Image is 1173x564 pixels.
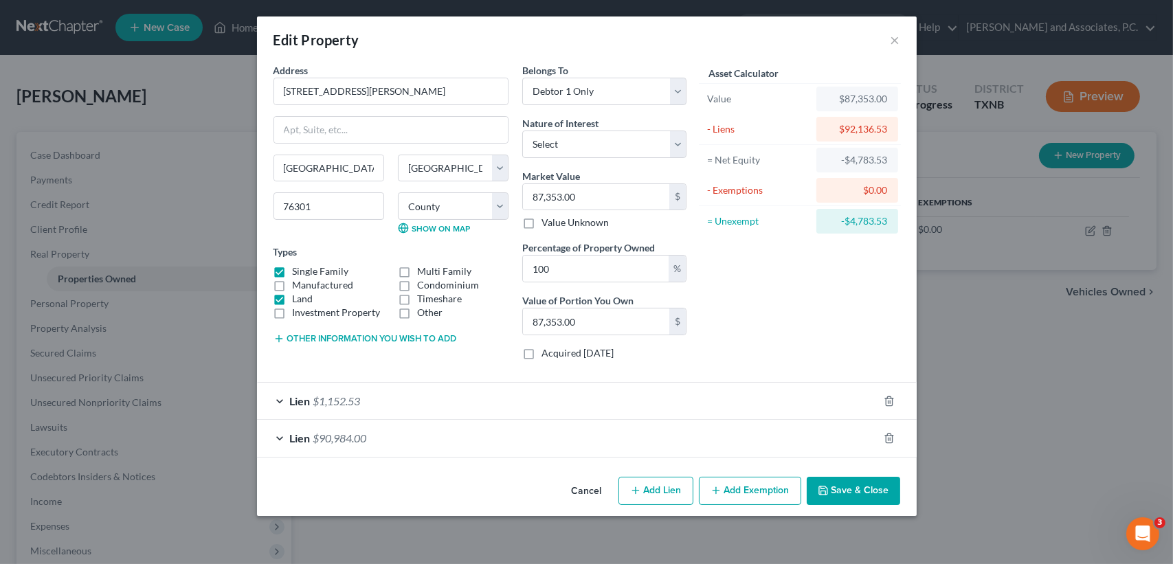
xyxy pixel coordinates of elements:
[417,292,462,306] label: Timeshare
[273,192,384,220] input: Enter zip...
[707,183,811,197] div: - Exemptions
[273,30,359,49] div: Edit Property
[1154,517,1165,528] span: 3
[827,122,887,136] div: $92,136.53
[522,169,580,183] label: Market Value
[398,223,470,234] a: Show on Map
[669,256,686,282] div: %
[707,214,811,228] div: = Unexempt
[417,264,471,278] label: Multi Family
[827,153,887,167] div: -$4,783.53
[522,65,568,76] span: Belongs To
[707,122,811,136] div: - Liens
[827,92,887,106] div: $87,353.00
[522,240,655,255] label: Percentage of Property Owned
[290,431,311,444] span: Lien
[293,306,381,319] label: Investment Property
[313,394,361,407] span: $1,152.53
[669,184,686,210] div: $
[293,264,349,278] label: Single Family
[274,78,508,104] input: Enter address...
[522,116,599,131] label: Nature of Interest
[523,256,669,282] input: 0.00
[523,308,669,335] input: 0.00
[274,155,383,181] input: Enter city...
[290,394,311,407] span: Lien
[669,308,686,335] div: $
[708,66,779,80] label: Asset Calculator
[313,431,367,444] span: $90,984.00
[273,65,309,76] span: Address
[273,245,298,259] label: Types
[618,477,693,506] button: Add Lien
[522,293,634,308] label: Value of Portion You Own
[827,183,887,197] div: $0.00
[707,153,811,167] div: = Net Equity
[523,184,669,210] input: 0.00
[561,478,613,506] button: Cancel
[293,292,313,306] label: Land
[293,278,354,292] label: Manufactured
[274,117,508,143] input: Apt, Suite, etc...
[541,216,609,229] label: Value Unknown
[707,92,811,106] div: Value
[273,333,457,344] button: Other information you wish to add
[417,306,443,319] label: Other
[699,477,801,506] button: Add Exemption
[1126,517,1159,550] iframe: Intercom live chat
[807,477,900,506] button: Save & Close
[417,278,479,292] label: Condominium
[541,346,614,360] label: Acquired [DATE]
[827,214,887,228] div: -$4,783.53
[891,32,900,48] button: ×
